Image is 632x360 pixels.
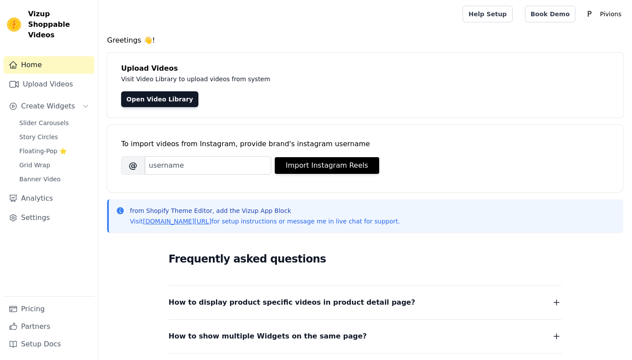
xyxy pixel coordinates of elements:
[14,117,94,129] a: Slider Carousels
[169,296,415,309] span: How to display product specific videos in product detail page?
[107,35,623,46] h4: Greetings 👋!
[14,145,94,157] a: Floating-Pop ⭐
[4,56,94,74] a: Home
[121,156,145,175] span: @
[4,97,94,115] button: Create Widgets
[4,318,94,335] a: Partners
[463,6,512,22] a: Help Setup
[121,74,514,84] p: Visit Video Library to upload videos from system
[14,131,94,143] a: Story Circles
[14,173,94,185] a: Banner Video
[4,335,94,353] a: Setup Docs
[19,147,67,155] span: Floating-Pop ⭐
[4,190,94,207] a: Analytics
[19,133,58,141] span: Story Circles
[145,156,271,175] input: username
[4,209,94,227] a: Settings
[582,6,625,22] button: P Pivions
[169,250,562,268] h2: Frequently asked questions
[19,161,50,169] span: Grid Wrap
[121,63,609,74] h4: Upload Videos
[587,10,592,18] text: P
[169,330,367,342] span: How to show multiple Widgets on the same page?
[169,296,562,309] button: How to display product specific videos in product detail page?
[121,139,609,149] div: To import videos from Instagram, provide brand's instagram username
[169,330,562,342] button: How to show multiple Widgets on the same page?
[4,76,94,93] a: Upload Videos
[275,157,379,174] button: Import Instagram Reels
[7,18,21,32] img: Vizup
[19,119,69,127] span: Slider Carousels
[21,101,75,112] span: Create Widgets
[143,218,212,225] a: [DOMAIN_NAME][URL]
[525,6,575,22] a: Book Demo
[14,159,94,171] a: Grid Wrap
[4,300,94,318] a: Pricing
[596,6,625,22] p: Pivions
[121,91,198,107] a: Open Video Library
[130,206,400,215] p: from Shopify Theme Editor, add the Vizup App Block
[19,175,61,184] span: Banner Video
[130,217,400,226] p: Visit for setup instructions or message me in live chat for support.
[28,9,91,40] span: Vizup Shoppable Videos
